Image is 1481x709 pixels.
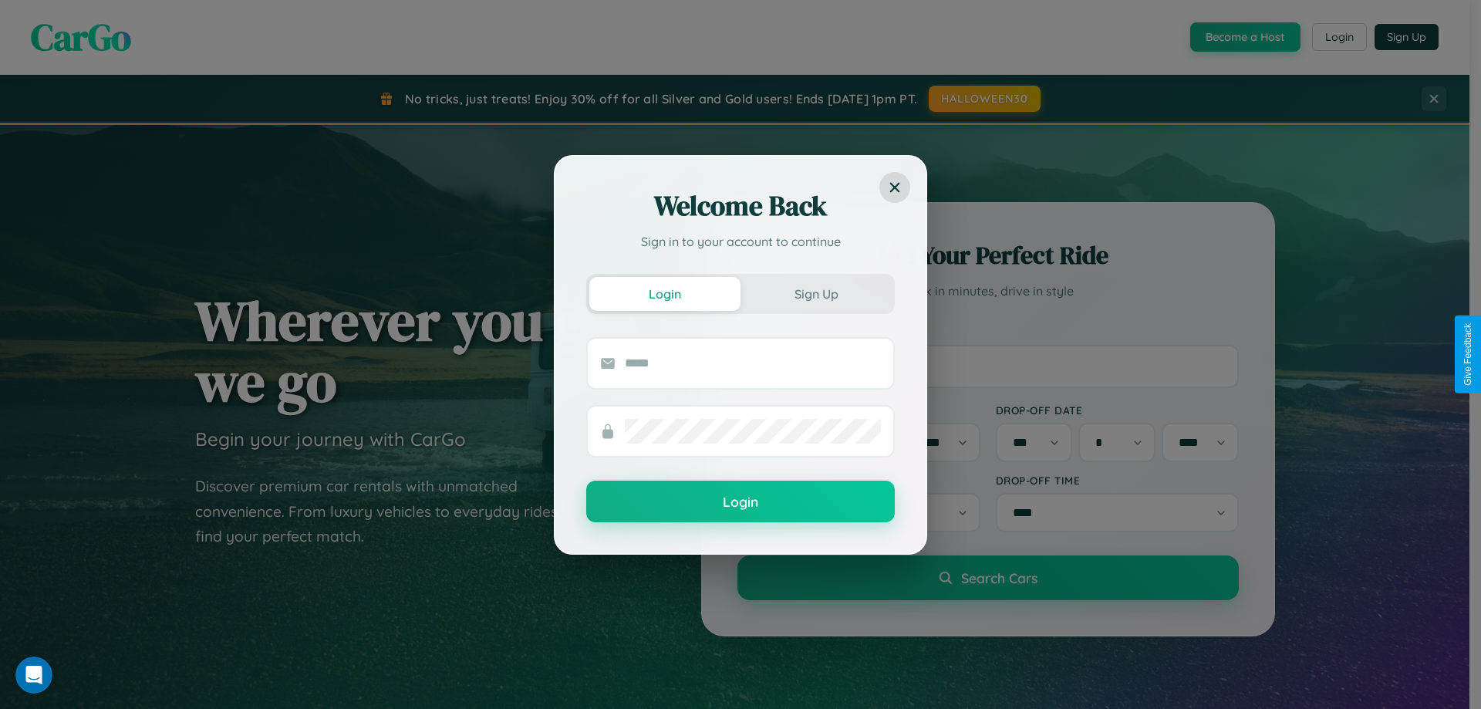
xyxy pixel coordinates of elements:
[1462,323,1473,386] div: Give Feedback
[589,277,740,311] button: Login
[740,277,892,311] button: Sign Up
[586,232,895,251] p: Sign in to your account to continue
[15,657,52,694] iframe: Intercom live chat
[586,187,895,225] h2: Welcome Back
[586,481,895,522] button: Login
